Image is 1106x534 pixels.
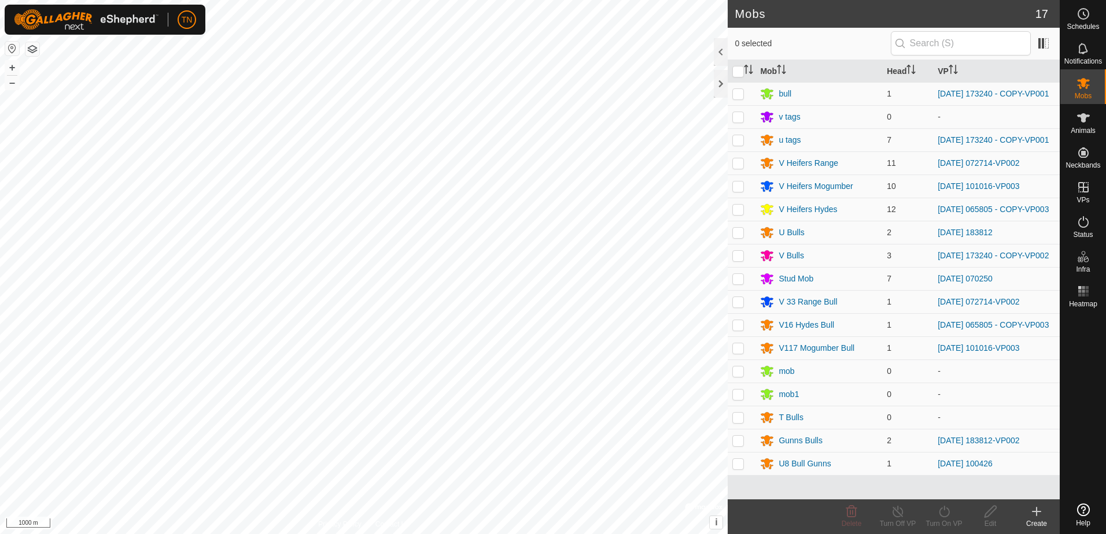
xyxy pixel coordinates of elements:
[887,343,891,353] span: 1
[938,459,993,468] a: [DATE] 100426
[887,158,896,168] span: 11
[779,296,837,308] div: V 33 Range Bull
[887,251,891,260] span: 3
[887,320,891,329] span: 1
[938,274,993,283] a: [DATE] 070250
[375,519,410,529] a: Contact Us
[887,228,891,237] span: 2
[182,14,193,26] span: TN
[779,365,794,377] div: mob
[318,519,362,529] a: Privacy Policy
[891,31,1031,55] input: Search (S)
[882,60,933,83] th: Head
[777,66,786,76] p-sorticon: Activate to sort
[921,518,967,529] div: Turn On VP
[779,203,837,216] div: V Heifers Hydes
[933,359,1060,383] td: -
[779,134,801,146] div: u tags
[1073,231,1093,238] span: Status
[938,320,1049,329] a: [DATE] 065805 - COPY-VP003
[887,436,891,445] span: 2
[779,111,800,123] div: v tags
[1076,520,1090,526] span: Help
[779,342,854,354] div: V117 Mogumber Bull
[1035,5,1048,23] span: 17
[1067,23,1099,30] span: Schedules
[779,88,791,100] div: bull
[779,273,813,285] div: Stud Mob
[779,250,804,262] div: V Bulls
[1066,162,1100,169] span: Neckbands
[887,366,891,376] span: 0
[887,112,891,121] span: 0
[779,435,822,447] div: Gunns Bulls
[933,105,1060,128] td: -
[933,383,1060,406] td: -
[779,411,803,424] div: T Bulls
[887,413,891,422] span: 0
[710,516,722,529] button: i
[1076,266,1090,273] span: Infra
[779,157,838,169] div: V Heifers Range
[779,227,804,239] div: U Bulls
[735,38,890,50] span: 0 selected
[938,181,1019,191] a: [DATE] 101016-VP003
[887,181,896,191] span: 10
[875,518,921,529] div: Turn Off VP
[887,274,891,283] span: 7
[938,205,1049,214] a: [DATE] 065805 - COPY-VP003
[715,517,717,527] span: i
[1013,518,1060,529] div: Create
[933,60,1060,83] th: VP
[5,42,19,55] button: Reset Map
[842,520,862,528] span: Delete
[967,518,1013,529] div: Edit
[949,66,958,76] p-sorticon: Activate to sort
[1064,58,1102,65] span: Notifications
[779,388,799,400] div: mob1
[938,158,1019,168] a: [DATE] 072714-VP002
[906,66,916,76] p-sorticon: Activate to sort
[779,180,853,192] div: V Heifers Mogumber
[1076,196,1089,203] span: VPs
[887,297,891,306] span: 1
[25,42,39,56] button: Map Layers
[938,89,1049,98] a: [DATE] 173240 - COPY-VP001
[887,205,896,214] span: 12
[1060,499,1106,531] a: Help
[938,251,1049,260] a: [DATE] 173240 - COPY-VP002
[1075,92,1092,99] span: Mobs
[938,297,1019,306] a: [DATE] 072714-VP002
[5,76,19,90] button: –
[1071,127,1096,134] span: Animals
[887,390,891,399] span: 0
[779,458,831,470] div: U8 Bull Gunns
[938,343,1019,353] a: [DATE] 101016-VP003
[1069,301,1097,307] span: Heatmap
[887,89,891,98] span: 1
[938,436,1019,445] a: [DATE] 183812-VP002
[779,319,834,331] div: V16 Hydes Bull
[744,66,753,76] p-sorticon: Activate to sort
[735,7,1035,21] h2: Mobs
[933,406,1060,429] td: -
[755,60,882,83] th: Mob
[14,9,158,30] img: Gallagher Logo
[5,61,19,75] button: +
[938,135,1049,144] a: [DATE] 173240 - COPY-VP001
[887,459,891,468] span: 1
[887,135,891,144] span: 7
[938,228,993,237] a: [DATE] 183812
